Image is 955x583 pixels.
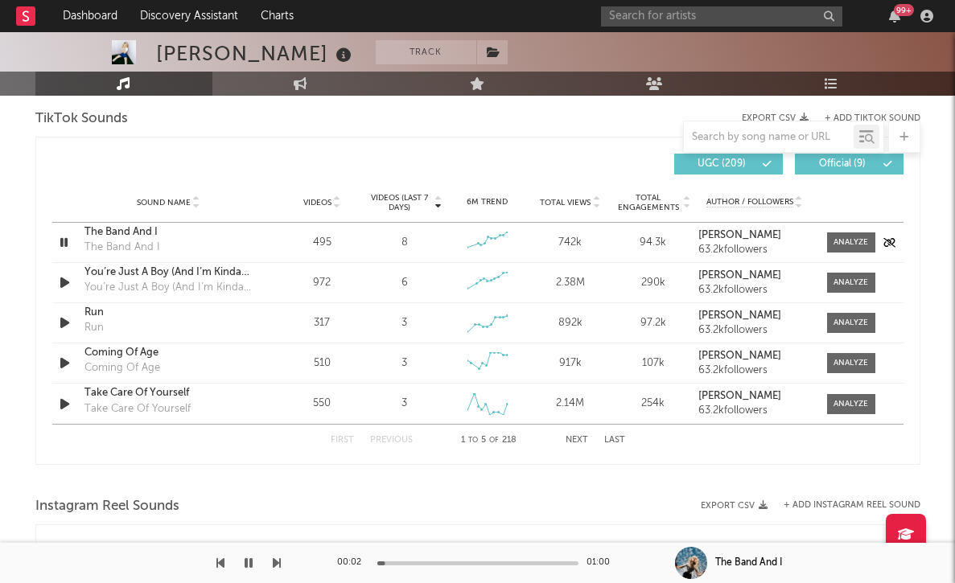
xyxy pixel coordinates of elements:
div: 3 [401,396,407,412]
div: 3 [401,315,407,331]
strong: [PERSON_NAME] [698,351,781,361]
div: 1 5 218 [445,431,533,450]
div: Run [84,320,104,336]
div: 107k [615,355,690,372]
div: 01:00 [587,553,619,573]
button: + Add Instagram Reel Sound [784,501,920,510]
div: 254k [615,396,690,412]
strong: [PERSON_NAME] [698,310,781,321]
div: 892k [533,315,607,331]
span: Total Views [540,198,591,207]
button: Last [604,436,625,445]
div: 917k [533,355,607,372]
div: 63.2k followers [698,365,810,376]
div: 2.14M [533,396,607,412]
span: Official ( 9 ) [805,159,879,169]
div: 972 [285,275,360,291]
span: Total Engagements [615,193,681,212]
input: Search by song name or URL [684,131,854,144]
button: + Add TikTok Sound [825,114,920,123]
div: 742k [533,235,607,251]
a: [PERSON_NAME] [698,230,810,241]
strong: [PERSON_NAME] [698,391,781,401]
strong: [PERSON_NAME] [698,230,781,240]
button: Export CSV [742,113,809,123]
a: The Band And I [84,224,253,240]
button: First [331,436,354,445]
div: The Band And I [715,556,782,570]
button: Previous [370,436,413,445]
div: Coming Of Age [84,360,160,376]
a: [PERSON_NAME] [698,270,810,281]
div: 317 [285,315,360,331]
div: Take Care Of Yourself [84,401,191,417]
div: 6M Trend [450,196,525,208]
button: Track [376,40,476,64]
span: Videos [303,198,331,207]
span: Author / Followers [706,197,793,207]
button: UGC(209) [674,154,783,174]
strong: [PERSON_NAME] [698,270,781,281]
button: Next [566,436,588,445]
div: 63.2k followers [698,244,810,256]
button: + Add TikTok Sound [809,114,920,123]
a: [PERSON_NAME] [698,351,810,362]
div: 550 [285,396,360,412]
div: [PERSON_NAME] [156,40,356,67]
div: You’re Just A Boy (And I’m Kinda The Man) [84,280,253,296]
button: Official(9) [795,154,904,174]
div: 63.2k followers [698,405,810,417]
button: 99+ [889,10,900,23]
span: TikTok Sounds [35,109,128,129]
a: Take Care Of Yourself [84,385,253,401]
button: Export CSV [701,501,768,511]
div: 00:02 [337,553,369,573]
div: 495 [285,235,360,251]
a: [PERSON_NAME] [698,310,810,322]
a: Run [84,305,253,321]
div: 63.2k followers [698,325,810,336]
div: 99 + [894,4,914,16]
a: You’re Just A Boy (And I’m Kinda The Man) [84,265,253,281]
span: Sound Name [137,198,191,207]
div: The Band And I [84,240,160,256]
span: UGC ( 209 ) [685,159,759,169]
div: 510 [285,355,360,372]
input: Search for artists [601,6,842,27]
span: of [489,437,499,444]
div: 2.38M [533,275,607,291]
div: 94.3k [615,235,690,251]
div: 97.2k [615,315,690,331]
span: Videos (last 7 days) [367,193,432,212]
div: 290k [615,275,690,291]
a: Coming Of Age [84,345,253,361]
a: [PERSON_NAME] [698,391,810,402]
div: 3 [401,355,407,372]
div: 6 [401,275,408,291]
div: 8 [401,235,408,251]
div: + Add Instagram Reel Sound [768,501,920,510]
span: Instagram Reel Sounds [35,497,179,516]
span: to [468,437,478,444]
div: 63.2k followers [698,285,810,296]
